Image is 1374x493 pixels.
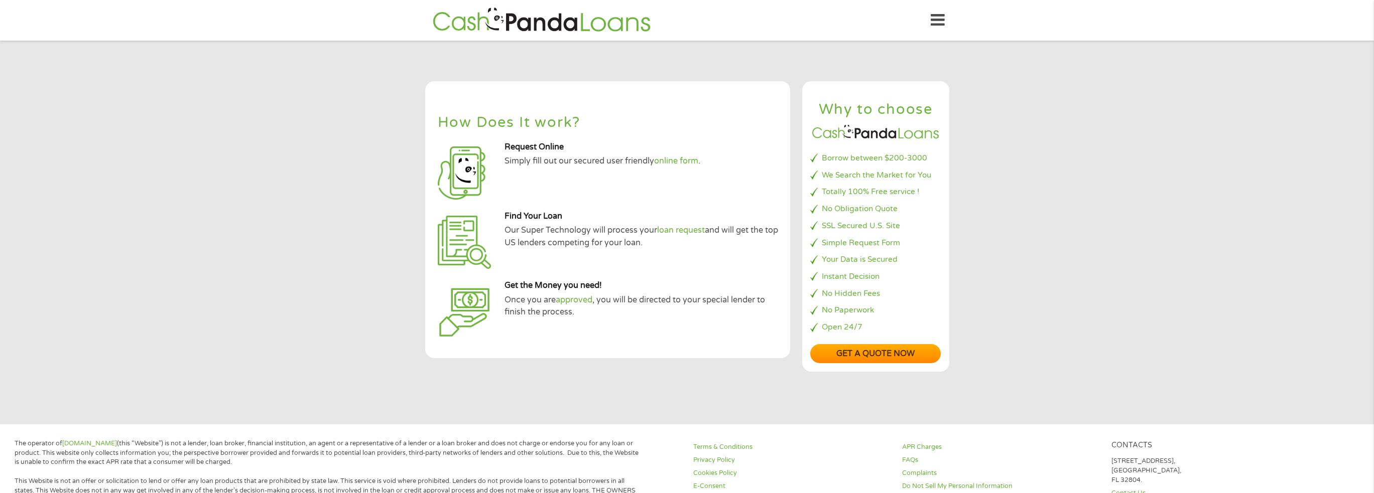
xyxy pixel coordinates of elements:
h2: Why to choose [810,100,941,119]
a: Privacy Policy [693,455,890,465]
a: Complaints [902,468,1099,478]
a: APR Charges [902,442,1099,452]
a: approved [556,295,592,305]
a: Terms & Conditions [693,442,890,452]
li: Open 24/7 [810,321,941,333]
h4: Contacts [1111,441,1308,450]
li: No Hidden Fees [810,288,941,299]
a: Get a quote now [810,344,941,364]
a: online form [654,156,698,166]
img: GetLoanNow Logo [430,6,654,35]
p: The operator of (this “Website”) is not a lender, loan broker, financial institution, an agent or... [15,439,642,467]
p: Simply fill out our secured user friendly . [505,155,782,167]
img: Apply for a payday loan [438,146,491,200]
p: [STREET_ADDRESS], [GEOGRAPHIC_DATA], FL 32804. [1111,456,1308,485]
li: No Paperwork [810,304,941,316]
img: Apply for an installment loan [438,216,491,269]
li: Totally 100% Free service ! [810,186,941,198]
h2: How Does It work? [438,115,778,130]
li: Instant Decision [810,271,941,282]
li: SSL Secured U.S. Site [810,220,941,232]
li: We Search the Market for You [810,170,941,181]
p: Our Super Technology will process your and will get the top US lenders competing for your loan. [505,224,782,249]
p: Once you are , you will be directed to your special lender to finish the process. [505,294,782,318]
h5: Request Online [505,142,782,152]
a: Cookies Policy [693,468,890,478]
li: Your Data is Secured [810,254,941,265]
a: [DOMAIN_NAME] [62,439,117,447]
a: Do Not Sell My Personal Information [902,481,1099,491]
h5: Get the Money you need! [505,280,782,291]
li: Simple Request Form [810,237,941,249]
a: loan request [657,225,705,235]
li: Borrow between $200-3000 [810,152,941,164]
img: applying for advance loan [438,285,491,338]
li: No Obligation Quote [810,203,941,215]
a: FAQs [902,455,1099,465]
h5: Find Your Loan [505,211,782,222]
a: E-Consent [693,481,890,491]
